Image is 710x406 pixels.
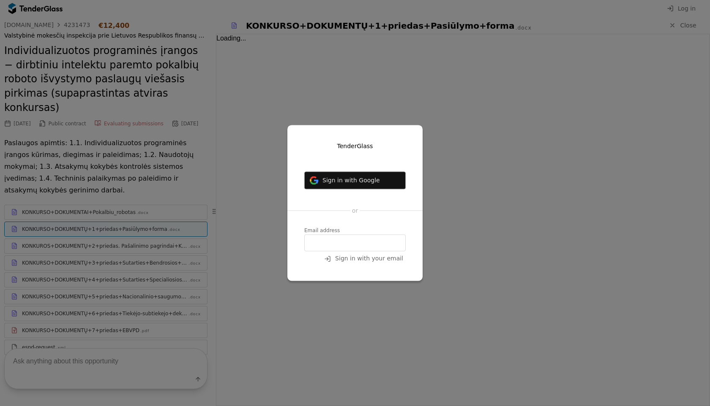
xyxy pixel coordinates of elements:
[304,227,340,233] span: Email address
[352,207,358,214] span: or
[322,177,380,184] span: Sign in with Google
[304,171,406,189] button: Sign in with Google
[335,255,403,262] span: Sign in with your email
[322,254,406,264] button: Sign in with your email
[337,143,373,149] span: TenderGlass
